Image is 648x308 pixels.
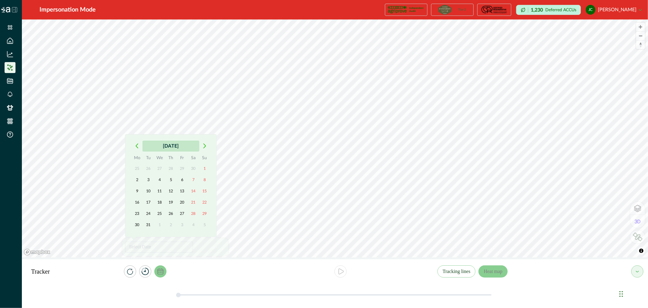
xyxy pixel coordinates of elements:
button: 1 January 2025 [154,219,165,230]
a: Mapbox logo [24,249,50,256]
p: Tier 2 [458,8,466,11]
button: [DATE] [142,141,199,152]
button: Select Date [125,242,193,253]
th: Mo [132,155,143,163]
button: 28 December 2024 [188,208,199,219]
button: 30 December 2024 [132,219,142,230]
canvas: Map [22,19,648,257]
button: Reset bearing to north [636,40,645,49]
button: Zoom in [636,23,645,31]
button: 3 January 2025 [177,219,187,230]
div: Drag [619,285,623,303]
button: 30 November 2024 [188,163,199,174]
button: 25 December 2024 [154,208,165,219]
th: Su [199,155,210,163]
button: 7 December 2024 [188,174,199,185]
button: 26 November 2024 [143,163,154,174]
button: 3 December 2024 [143,174,154,185]
iframe: Chat Widget [618,279,648,308]
img: Logo [1,7,10,12]
button: 13 December 2024 [177,186,187,197]
span: Select Date [129,244,151,249]
div: Impersonation Mode [39,5,96,14]
button: Apply [204,241,225,253]
button: 4 December 2024 [154,174,165,185]
button: 31 December 2024 [143,219,154,230]
button: 17 December 2024 [143,197,154,208]
p: Independent Audit [409,7,425,13]
p: 1,230 [531,8,543,12]
button: 19 December 2024 [165,197,176,208]
button: Toggle attribution [638,247,645,254]
img: certification logo [481,5,508,15]
button: 25 November 2024 [132,163,142,174]
button: 5 December 2024 [165,174,176,185]
th: Tu [143,155,154,163]
button: 5 January 2025 [199,219,210,230]
button: 18 December 2024 [154,197,165,208]
img: LkRIKP7pqK064DBUf7vatyaj0RnXiK+1zEGAAAAAElFTkSuQmCC [633,233,643,241]
button: 22 December 2024 [199,197,210,208]
button: 1 December 2024 [199,163,210,174]
button: 27 December 2024 [177,208,187,219]
button: 2 January 2025 [165,219,176,230]
button: 23 December 2024 [132,208,142,219]
button: 27 November 2024 [154,163,165,174]
button: 10 December 2024 [143,186,154,197]
button: 11 December 2024 [154,186,165,197]
th: Fr [177,155,188,163]
th: Sa [188,155,199,163]
button: 21 December 2024 [188,197,199,208]
button: 15 December 2024 [199,186,210,197]
img: certification logo [438,5,451,15]
button: 29 November 2024 [177,163,187,174]
button: 8 December 2024 [199,174,210,185]
span: Zoom out [636,32,645,40]
th: We [154,155,165,163]
img: certification logo [388,5,407,15]
p: Deferred ACCUs [545,8,576,12]
button: Zoom out [636,31,645,40]
button: 29 December 2024 [199,208,210,219]
button: 26 December 2024 [165,208,176,219]
button: 16 December 2024 [132,197,142,208]
button: 28 November 2024 [165,163,176,174]
th: Th [165,155,177,163]
button: 20 December 2024 [177,197,187,208]
button: 14 December 2024 [188,186,199,197]
button: 6 December 2024 [177,174,187,185]
button: 9 December 2024 [132,186,142,197]
button: 24 December 2024 [143,208,154,219]
button: 12 December 2024 [165,186,176,197]
button: 2 December 2024 [132,174,142,185]
button: 4 January 2025 [188,219,199,230]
